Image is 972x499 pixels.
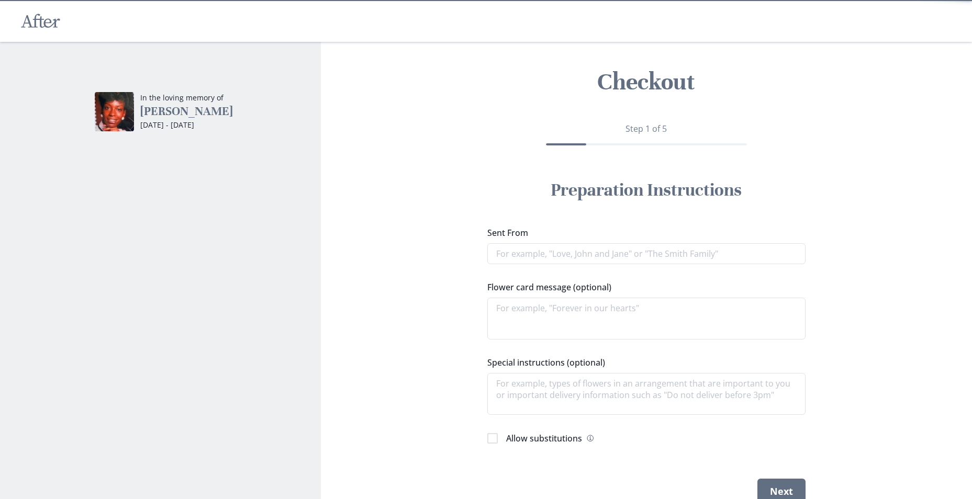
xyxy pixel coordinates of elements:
[487,226,799,239] label: Sent From
[487,243,806,264] input: For example, "Love, John and Jane" or "The Smith Family"
[506,433,582,444] span: Allow substitutions
[140,104,233,119] h3: [PERSON_NAME]
[500,179,793,201] h2: Preparation Instructions
[140,120,194,130] span: [DATE] - [DATE]
[487,281,799,293] label: Flower card message (optional)
[584,432,597,445] button: Info about substitutions
[329,67,964,97] h2: Checkout
[487,122,806,135] p: Step 1 of 5
[140,92,233,103] p: In the loving memory of
[95,92,134,131] img: Photo of Lisa
[487,356,799,369] label: Special instructions (optional)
